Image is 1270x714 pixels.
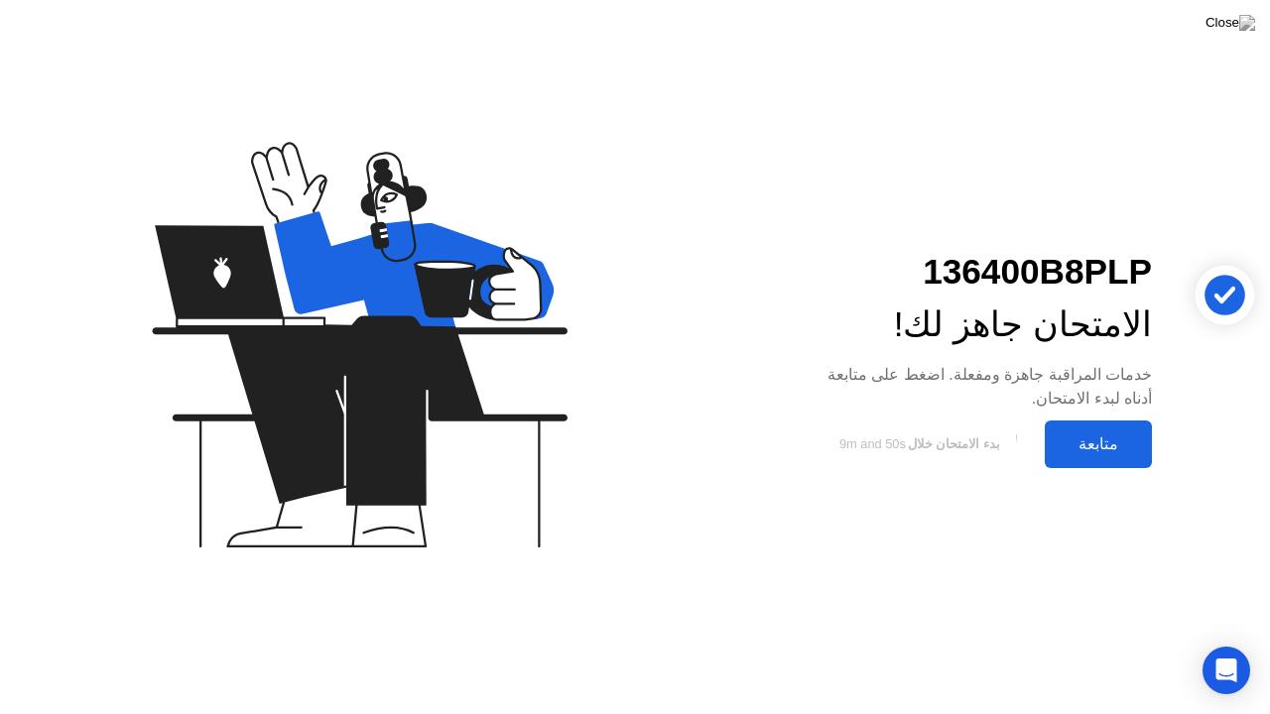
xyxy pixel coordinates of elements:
div: خدمات المراقبة جاهزة ومفعلة. اضغط على متابعة أدناه لبدء الامتحان. [802,363,1152,411]
div: 136400B8PLP [802,246,1152,298]
div: Open Intercom Messenger [1203,647,1250,694]
span: 9m and 50s [839,436,906,451]
img: Close [1206,15,1255,31]
button: بدء الامتحان خلال9m and 50s [802,425,1035,463]
div: متابعة [1051,434,1146,453]
div: الامتحان جاهز لك! [802,298,1152,351]
button: متابعة [1045,420,1152,468]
